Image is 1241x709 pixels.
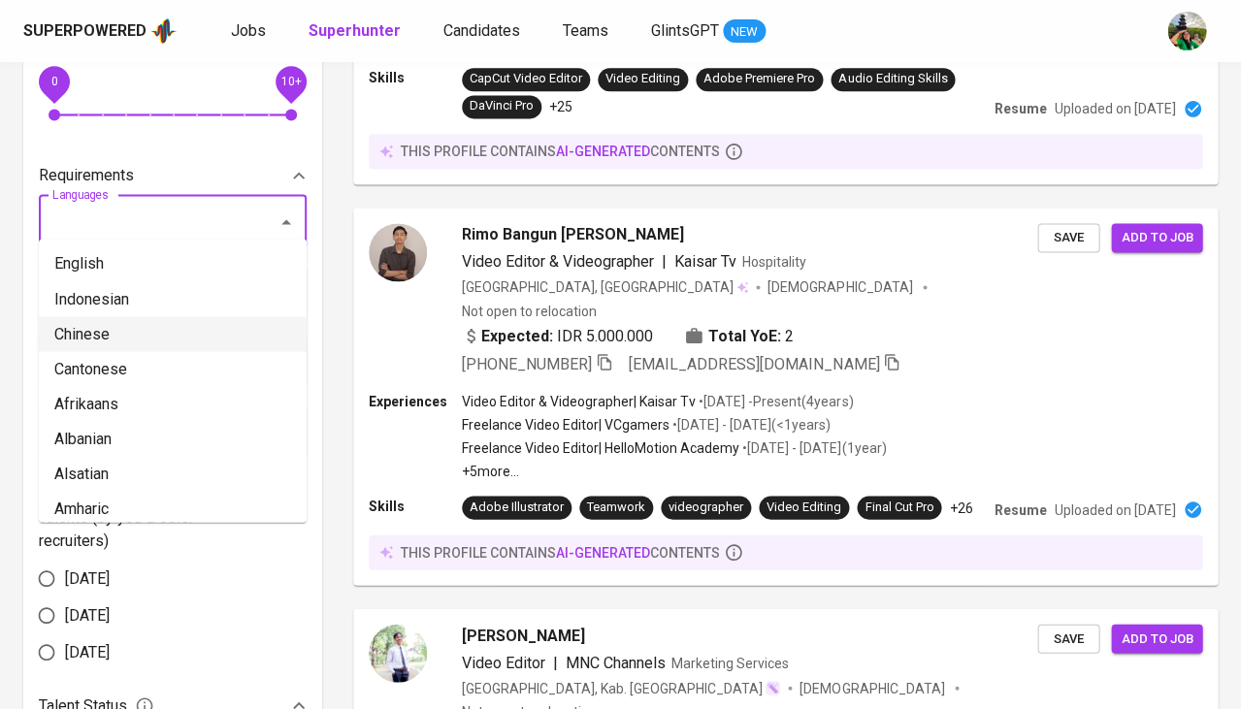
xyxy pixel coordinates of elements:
div: Audio Editing Skills [838,70,947,88]
span: Teams [563,21,608,40]
span: [EMAIL_ADDRESS][DOMAIN_NAME] [629,354,879,372]
a: Candidates [443,19,524,44]
span: [DEMOGRAPHIC_DATA] [800,678,947,697]
p: Video Editor & Videographer | Kaisar Tv [462,391,696,410]
div: Adobe Premiere Pro [703,70,815,88]
div: CapCut Video Editor [470,70,582,88]
span: Candidates [443,21,520,40]
div: Requirements [39,156,307,195]
b: Total YoE: [708,324,781,347]
b: Superhunter [309,21,401,40]
p: +5 more ... [462,461,886,480]
li: English [39,246,307,281]
img: 12ad7ba8d051e9fe14f0c13c2cb94886.jpg [369,223,427,281]
span: Save [1047,227,1090,249]
img: 94167bfec2e99ada1fbc21898fa0493b.jpg [369,624,427,682]
span: [DATE] [65,603,110,627]
p: Uploaded on [DATE] [1054,99,1175,118]
div: Superpowered [23,20,147,43]
b: Expected: [481,324,553,347]
p: Freelance Video Editor | VCgamers [462,414,669,434]
div: Adobe Illustrator [470,498,564,516]
span: [DEMOGRAPHIC_DATA] [767,277,915,297]
span: Add to job [1121,628,1192,650]
div: Video Editing [605,70,680,88]
span: Rimo Bangun [PERSON_NAME] [462,223,684,246]
li: Cantonese [39,351,307,386]
p: Freelance Video Editor | HelloMotion Academy [462,437,739,457]
button: Save [1037,624,1099,654]
p: • [DATE] - Present ( 4 years ) [696,391,853,410]
span: | [553,651,558,674]
p: Resume [994,99,1046,118]
a: Teams [563,19,612,44]
p: +25 [549,97,572,116]
span: AI-generated [556,544,650,560]
p: this profile contains contents [401,542,720,562]
span: [PHONE_NUMBER] [462,354,592,372]
li: Amharic [39,491,307,526]
img: magic_wand.svg [765,680,780,695]
button: Close [273,209,300,236]
div: DaVinci Pro [470,97,534,115]
p: Skills [369,496,462,515]
span: Kaisar Tv [674,252,736,271]
p: +26 [949,498,972,517]
span: Marketing Services [671,655,789,670]
p: this profile contains contents [401,142,720,161]
li: Afrikaans [39,386,307,421]
p: Resume [994,500,1046,519]
span: 10+ [280,74,301,87]
a: Superpoweredapp logo [23,16,177,46]
a: Rimo Bangun [PERSON_NAME]Video Editor & Videographer|Kaisar TvHospitality[GEOGRAPHIC_DATA], [GEOG... [353,208,1218,585]
div: IDR 5.000.000 [462,324,653,347]
div: Final Cut Pro [865,498,933,516]
span: | [662,250,667,274]
p: Skills [369,68,462,87]
li: Indonesian [39,281,307,316]
div: Teamwork [587,498,645,516]
li: Alsatian [39,456,307,491]
span: 0 [50,74,57,87]
span: Jobs [231,21,266,40]
a: GlintsGPT NEW [651,19,766,44]
p: Experiences [369,391,462,410]
span: [DATE] [65,566,110,590]
span: [PERSON_NAME] [462,624,585,647]
span: NEW [723,22,766,42]
span: Add to job [1121,227,1192,249]
button: Save [1037,223,1099,253]
span: GlintsGPT [651,21,719,40]
div: [GEOGRAPHIC_DATA], [GEOGRAPHIC_DATA] [462,277,748,297]
li: Chinese [39,316,307,351]
span: Save [1047,628,1090,650]
span: 2 [785,324,794,347]
li: Albanian [39,421,307,456]
a: Superhunter [309,19,405,44]
span: MNC Channels [566,653,666,671]
div: [GEOGRAPHIC_DATA], Kab. [GEOGRAPHIC_DATA] [462,678,780,697]
span: Video Editor [462,653,545,671]
div: Video Editing [767,498,841,516]
p: Uploaded on [DATE] [1054,500,1175,519]
p: • [DATE] - [DATE] ( 1 year ) [739,437,886,457]
p: Not open to relocation [462,301,597,320]
img: eva@glints.com [1167,12,1206,50]
div: Exclude Contacted Talents (by you & other recruiters)clear [39,482,307,552]
span: Video Editor & Videographer [462,252,654,271]
p: Requirements [39,164,134,187]
span: AI-generated [556,144,650,159]
button: Add to job [1111,624,1202,654]
div: videographer [669,498,743,516]
a: Jobs [231,19,270,44]
p: • [DATE] - [DATE] ( <1 years ) [669,414,831,434]
img: app logo [150,16,177,46]
span: [DATE] [65,640,110,663]
span: Hospitality [742,254,806,270]
button: Add to job [1111,223,1202,253]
